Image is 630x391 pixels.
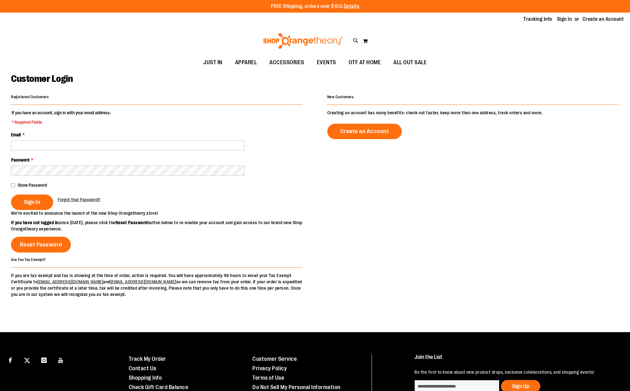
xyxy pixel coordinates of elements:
[11,110,111,125] legend: If you have an account, sign in with your email address.
[22,354,33,365] a: Visit our X page
[11,237,71,252] a: Reset Password
[11,257,46,262] strong: Are You Tax Exempt?
[344,3,359,9] a: Details
[24,199,40,206] span: Sign In
[11,220,59,225] strong: If you have not logged in
[252,356,297,362] a: Customer Service
[512,383,529,389] span: Sign Up
[269,55,304,70] span: ACCESSORIES
[203,55,222,70] span: JUST IN
[557,16,572,23] a: Sign In
[252,375,284,381] a: Terms of Use
[5,354,16,365] a: Visit our Facebook page
[129,384,188,390] a: Check Gift Card Balance
[327,110,619,116] p: Creating an account has many benefits: check out faster, keep more than one address, track orders...
[58,197,100,202] span: Forgot Your Password?
[262,33,344,49] img: Shop Orangetheory
[37,279,103,284] a: [EMAIL_ADDRESS][DOMAIN_NAME]
[349,55,381,70] span: OTF AT HOME
[11,219,315,232] p: since [DATE], please click the button below to re-enable your account and gain access to our bran...
[55,354,66,365] a: Visit our Youtube page
[327,95,354,99] strong: New Customers
[317,55,336,70] span: EVENTS
[414,354,615,366] h4: Join the List
[110,279,176,284] a: [EMAIL_ADDRESS][DOMAIN_NAME]
[11,210,315,216] p: We’re excited to announce the launch of the new Shop Orangetheory store!
[38,354,49,365] a: Visit our Instagram page
[393,55,427,70] span: ALL OUT SALE
[252,365,287,371] a: Privacy Policy
[235,55,257,70] span: APPAREL
[20,241,62,248] span: Reset Password
[11,95,49,99] strong: Registered Customers
[12,119,111,125] span: * Required Fields
[11,157,29,162] span: Password
[582,16,624,23] a: Create an Account
[271,3,359,10] p: FREE Shipping, orders over $150.
[11,73,73,84] span: Customer Login
[340,128,389,135] span: Create an Account
[11,195,53,210] button: Sign In
[58,196,100,203] a: Forgot Your Password?
[252,384,340,390] a: Do Not Sell My Personal Information
[11,272,303,297] p: If you are tax exempt and tax is showing at the time of order, action is required. You will have ...
[129,375,162,381] a: Shopping Info
[327,124,402,139] a: Create an Account
[24,358,30,363] img: Twitter
[523,16,552,23] a: Tracking Info
[115,220,148,225] strong: Reset Password
[18,183,47,188] span: Show Password
[11,132,21,137] span: Email
[129,365,156,371] a: Contact Us
[414,369,615,375] p: Be the first to know about new product drops, exclusive collaborations, and shopping events!
[129,356,166,362] a: Track My Order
